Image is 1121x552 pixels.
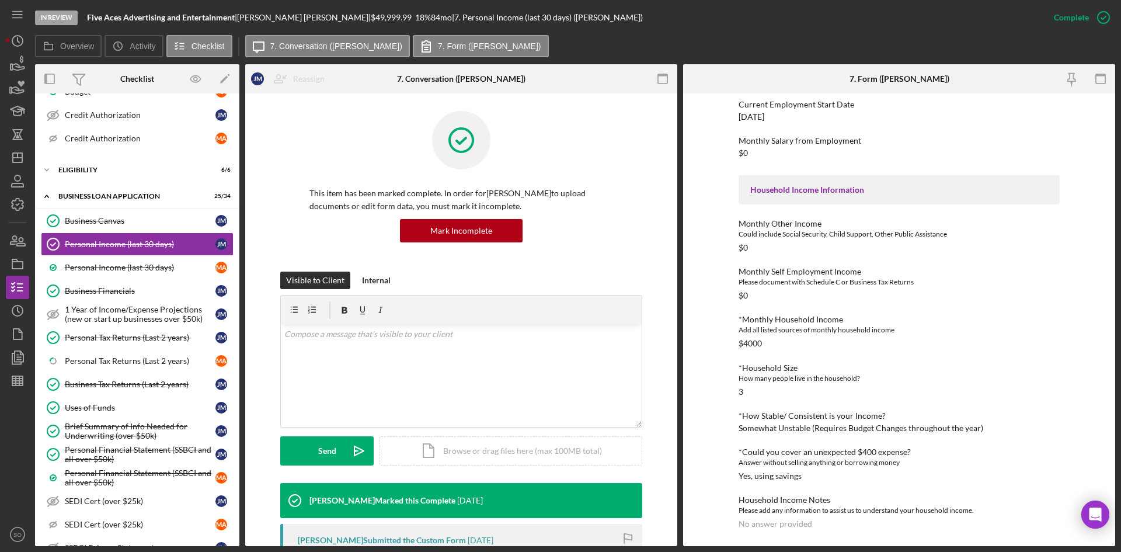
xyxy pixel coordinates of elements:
div: 84 mo [431,13,452,22]
div: *Monthly Household Income [739,315,1060,324]
div: *Could you cover an unexpected $400 expense? [739,447,1060,457]
div: Credit Authorization [65,134,215,143]
a: Credit AuthorizationMA [41,127,234,150]
time: 2025-06-09 23:11 [468,536,493,545]
div: [PERSON_NAME] [PERSON_NAME] | [237,13,371,22]
div: [DATE] [739,112,764,121]
div: J M [215,238,227,250]
div: [PERSON_NAME] Marked this Complete [309,496,455,505]
div: | [87,13,237,22]
div: M A [215,133,227,144]
div: $49,999.99 [371,13,415,22]
div: Brief Summary of Info Needed for Underwriting (over $50k) [65,422,215,440]
div: Business Canvas [65,216,215,225]
div: $0 [739,148,748,158]
label: Checklist [192,41,225,51]
div: 1 Year of Income/Expense Projections (new or start up businesses over $50k) [65,305,215,324]
div: J M [215,308,227,320]
a: Personal Financial Statement (SSBCI and all over $50k)MA [41,466,234,489]
div: J M [215,402,227,414]
div: Personal Financial Statement (SSBCI and all over $50k) [65,445,215,464]
a: Personal Tax Returns (Last 2 years)JM [41,326,234,349]
div: In Review [35,11,78,25]
div: Open Intercom Messenger [1081,501,1109,529]
div: Household Income Notes [739,495,1060,505]
button: Activity [105,35,163,57]
p: This item has been marked complete. In order for [PERSON_NAME] to upload documents or edit form d... [309,187,613,213]
div: J M [215,449,227,460]
a: Personal Income (last 30 days)MA [41,256,234,279]
div: BUSINESS LOAN APPLICATION [58,193,201,200]
label: Overview [60,41,94,51]
div: Internal [362,272,391,289]
div: Yes, using savings [739,471,802,481]
div: Current Employment Start Date [739,100,1060,109]
a: Brief Summary of Info Needed for Underwriting (over $50k)JM [41,419,234,443]
div: Personal Tax Returns (Last 2 years) [65,333,215,342]
div: 3 [739,387,743,397]
div: 7. Form ([PERSON_NAME]) [850,74,949,84]
div: J M [215,425,227,437]
div: Monthly Salary from Employment [739,136,1060,145]
div: Somewhat Unstable (Requires Budget Changes throughout the year) [739,423,983,433]
button: Visible to Client [280,272,350,289]
div: No answer provided [739,519,812,529]
a: SEDI Cert (over $25k)JM [41,489,234,513]
div: Personal Tax Returns (Last 2 years) [65,356,215,366]
div: Add all listed sources of monthly household income [739,324,1060,336]
div: J M [215,109,227,121]
button: Send [280,436,374,466]
div: Reassign [293,67,325,91]
div: M A [215,262,227,273]
text: SO [13,532,22,538]
button: JMReassign [245,67,336,91]
div: J M [215,379,227,390]
div: Monthly Self Employment Income [739,267,1060,276]
div: 7. Conversation ([PERSON_NAME]) [397,74,525,84]
div: | 7. Personal Income (last 30 days) ([PERSON_NAME]) [452,13,643,22]
div: $4000 [739,339,762,348]
div: $0 [739,291,748,300]
label: 7. Form ([PERSON_NAME]) [438,41,541,51]
div: J M [215,285,227,297]
div: 25 / 34 [210,193,231,200]
div: Credit Authorization [65,110,215,120]
div: Please add any information to assist us to understand your household income. [739,505,1060,516]
button: SO [6,523,29,546]
a: Personal Income (last 30 days)JM [41,232,234,256]
a: SEDI Cert (over $25k)MA [41,513,234,536]
div: Personal Income (last 30 days) [65,263,215,272]
div: *Household Size [739,363,1060,373]
div: 6 / 6 [210,166,231,173]
a: Personal Financial Statement (SSBCI and all over $50k)JM [41,443,234,466]
div: M A [215,519,227,530]
a: Uses of FundsJM [41,396,234,419]
div: J M [251,72,264,85]
div: Answer without selling anything or borrowing money [739,457,1060,468]
div: Mark Incomplete [430,219,492,242]
label: 7. Conversation ([PERSON_NAME]) [270,41,402,51]
div: Business Tax Returns (Last 2 years) [65,380,215,389]
button: Mark Incomplete [400,219,523,242]
a: Business FinancialsJM [41,279,234,303]
div: Business Financials [65,286,215,296]
button: 7. Conversation ([PERSON_NAME]) [245,35,410,57]
a: Personal Tax Returns (Last 2 years)MA [41,349,234,373]
div: Complete [1054,6,1089,29]
div: Uses of Funds [65,403,215,412]
div: Personal Financial Statement (SSBCI and all over $50k) [65,468,215,487]
div: Monthly Other Income [739,219,1060,228]
button: Complete [1042,6,1115,29]
div: How many people live in the household? [739,373,1060,384]
div: J M [215,332,227,343]
div: SEDI Cert (over $25k) [65,520,215,529]
button: Overview [35,35,102,57]
div: Send [318,436,336,466]
div: $0 [739,243,748,252]
div: [PERSON_NAME] Submitted the Custom Form [298,536,466,545]
div: *How Stable/ Consistent is your Income? [739,411,1060,421]
div: ELIGIBILITY [58,166,201,173]
button: 7. Form ([PERSON_NAME]) [413,35,549,57]
div: M A [215,472,227,484]
div: Household Income Information [750,185,1048,195]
